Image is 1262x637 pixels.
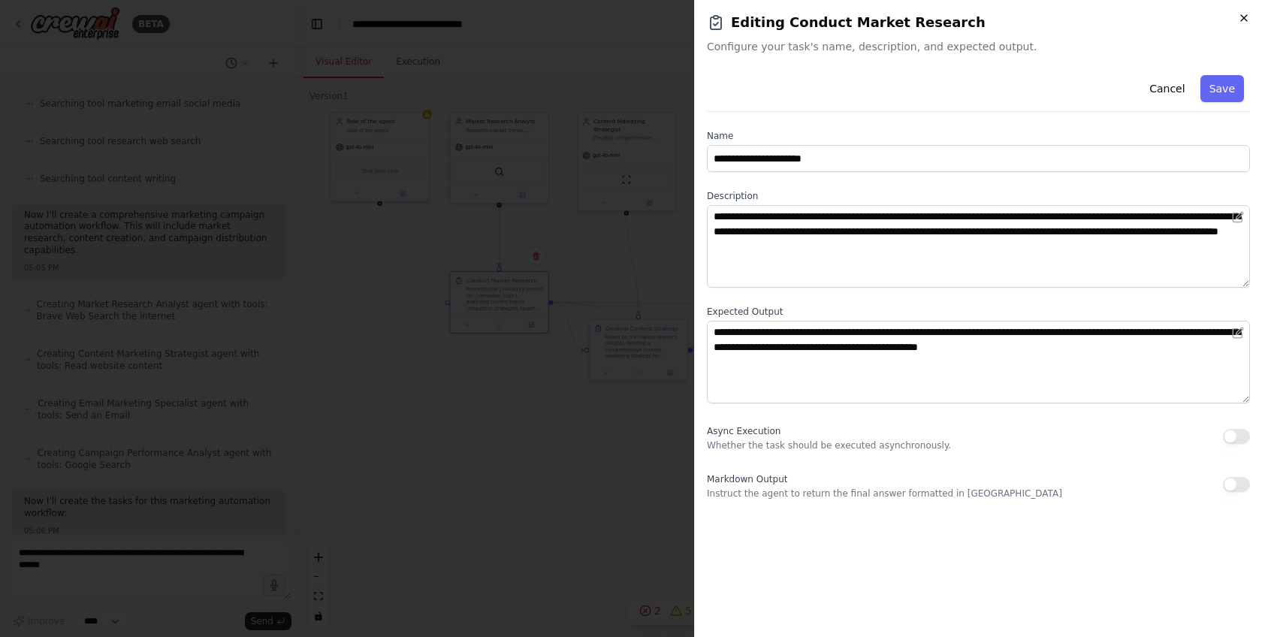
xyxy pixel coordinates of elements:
[1229,208,1247,226] button: Open in editor
[1200,75,1244,102] button: Save
[707,130,1250,142] label: Name
[707,488,1062,500] p: Instruct the agent to return the final answer formatted in [GEOGRAPHIC_DATA]
[707,474,787,485] span: Markdown Output
[707,190,1250,202] label: Description
[707,39,1250,54] span: Configure your task's name, description, and expected output.
[707,439,951,451] p: Whether the task should be executed asynchronously.
[1229,324,1247,342] button: Open in editor
[707,12,1250,33] h2: Editing Conduct Market Research
[707,306,1250,318] label: Expected Output
[1140,75,1194,102] button: Cancel
[707,426,780,436] span: Async Execution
